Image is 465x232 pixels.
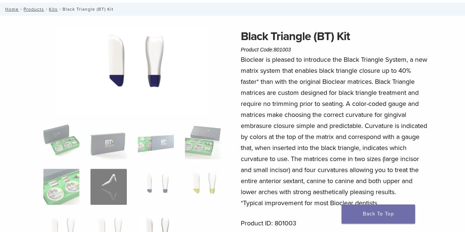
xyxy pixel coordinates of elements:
[19,7,24,11] span: /
[185,123,221,159] img: Black Triangle (BT) Kit - Image 4
[138,169,174,205] img: Black Triangle (BT) Kit - Image 7
[43,123,79,159] img: Intro-Black-Triangle-Kit-6-Copy-e1548792917662-324x324.jpg
[273,47,291,53] span: 801003
[241,54,430,208] p: Bioclear is pleased to introduce the Black Triangle System, a new matrix system that enables blac...
[44,7,49,11] span: /
[90,123,126,159] img: Black Triangle (BT) Kit - Image 2
[49,7,58,12] a: Kits
[56,28,209,114] img: Black Triangle (BT) Kit - Image 11
[241,28,430,45] h1: Black Triangle (BT) Kit
[138,123,174,159] img: Black Triangle (BT) Kit - Image 3
[341,204,415,224] a: Back To Top
[58,7,62,11] span: /
[241,218,430,229] p: Product ID: 801003
[43,169,79,205] img: Black Triangle (BT) Kit - Image 5
[90,169,126,205] img: Black Triangle (BT) Kit - Image 6
[241,47,291,53] span: Product Code:
[3,7,19,12] a: Home
[185,169,221,205] img: Black Triangle (BT) Kit - Image 8
[24,7,44,12] a: Products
